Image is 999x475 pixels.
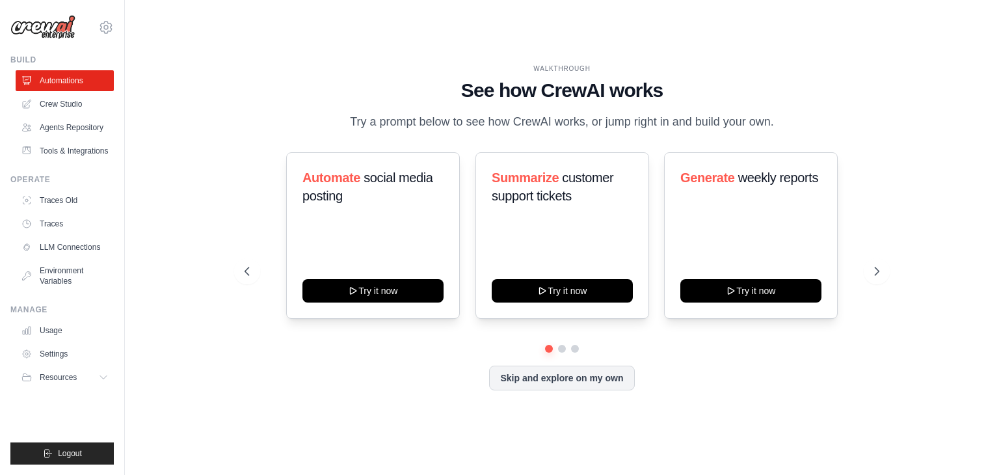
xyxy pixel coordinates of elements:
div: WALKTHROUGH [245,64,879,74]
span: Resources [40,372,77,383]
div: Operate [10,174,114,185]
a: Usage [16,320,114,341]
span: Logout [58,448,82,459]
a: Automations [16,70,114,91]
button: Try it now [680,279,821,303]
a: Agents Repository [16,117,114,138]
a: Settings [16,344,114,364]
span: Generate [680,170,735,185]
button: Try it now [302,279,444,303]
button: Try it now [492,279,633,303]
span: social media posting [302,170,433,203]
img: Logo [10,15,75,40]
a: Traces [16,213,114,234]
span: Summarize [492,170,559,185]
button: Skip and explore on my own [489,366,634,390]
h1: See how CrewAI works [245,79,879,102]
button: Logout [10,442,114,465]
a: Crew Studio [16,94,114,115]
div: Manage [10,305,114,315]
span: weekly reports [738,170,818,185]
button: Resources [16,367,114,388]
a: Tools & Integrations [16,141,114,161]
a: Traces Old [16,190,114,211]
span: customer support tickets [492,170,613,203]
a: LLM Connections [16,237,114,258]
a: Environment Variables [16,260,114,292]
p: Try a prompt below to see how CrewAI works, or jump right in and build your own. [343,113,780,131]
span: Automate [302,170,360,185]
div: Build [10,55,114,65]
